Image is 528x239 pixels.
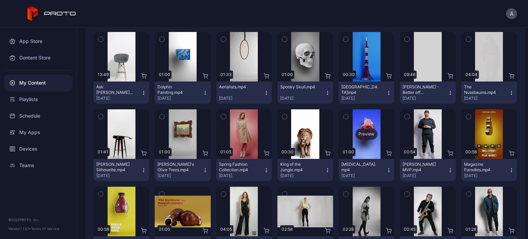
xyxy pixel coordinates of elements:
button: Ask [PERSON_NAME] Anything(1).mp4[DATE] [93,82,149,104]
a: Terms Of Service [31,227,59,231]
button: King of the Jungle.mp4[DATE] [277,159,333,181]
a: Playlists [4,91,73,108]
div: The Nussbaums.mp4 [464,84,502,95]
div: Spring Fashion Collection.mp4 [219,162,257,173]
button: A [506,8,517,19]
div: Billy Morrison's Silhouette.mp4 [96,162,134,173]
div: Spooky Skull.mp4 [280,84,318,90]
div: [DATE] [219,173,264,178]
div: Ask Tim Draper Anything(1).mp4 [96,84,134,95]
button: [PERSON_NAME] - Better off Dead.mp4[DATE] [400,82,455,104]
div: Van Gogh's Olive Trees.mp4 [157,162,195,173]
button: Aerialists.mp4[DATE] [216,82,272,104]
button: [PERSON_NAME]'s Olive Trees.mp4[DATE] [155,159,210,181]
div: Magazine Parodies.mp4 [464,162,502,173]
div: [DATE] [280,96,325,101]
button: [GEOGRAPHIC_DATA]mp4[DATE] [339,82,394,104]
div: [DATE] [280,173,325,178]
div: [DATE] [96,173,141,178]
div: © 2025 PROTO, Inc. [8,217,68,222]
div: Preview [355,129,377,140]
div: Dolphin Painting.mp4 [157,84,195,95]
div: [DATE] [96,96,141,101]
div: Albert Pujols MVP.mp4 [403,162,440,173]
span: Version 1.13.1 • [8,227,31,231]
a: Content Store [4,50,73,66]
button: [PERSON_NAME] MVP.mp4[DATE] [400,159,455,181]
a: My Apps [4,124,73,141]
button: [PERSON_NAME] Silhouette.mp4[DATE] [93,159,149,181]
button: Spring Fashion Collection.mp4[DATE] [216,159,272,181]
div: King of the Jungle.mp4 [280,162,318,173]
div: [DATE] [464,96,509,101]
a: App Store [4,33,73,50]
div: [DATE] [157,96,202,101]
div: Tokyo Tower.mp4 [341,84,379,95]
a: My Content [4,75,73,91]
a: Devices [4,141,73,157]
button: The Nussbaums.mp4[DATE] [461,82,517,104]
div: [DATE] [341,173,386,178]
button: Dolphin Painting.mp4[DATE] [155,82,210,104]
div: [DATE] [464,173,509,178]
div: [DATE] [341,96,386,101]
div: Aerialists.mp4 [219,84,257,90]
div: Diane Franklin - Better off Dead.mp4 [403,84,440,95]
a: Teams [4,157,73,174]
a: Schedule [4,108,73,124]
div: Human Heart.mp4 [341,162,379,173]
div: [DATE] [219,96,264,101]
div: [DATE] [403,173,447,178]
button: [MEDICAL_DATA].mp4[DATE] [339,159,394,181]
button: Magazine Parodies.mp4[DATE] [461,159,517,181]
div: [DATE] [157,173,202,178]
div: [DATE] [403,96,447,101]
button: Spooky Skull.mp4[DATE] [277,82,333,104]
